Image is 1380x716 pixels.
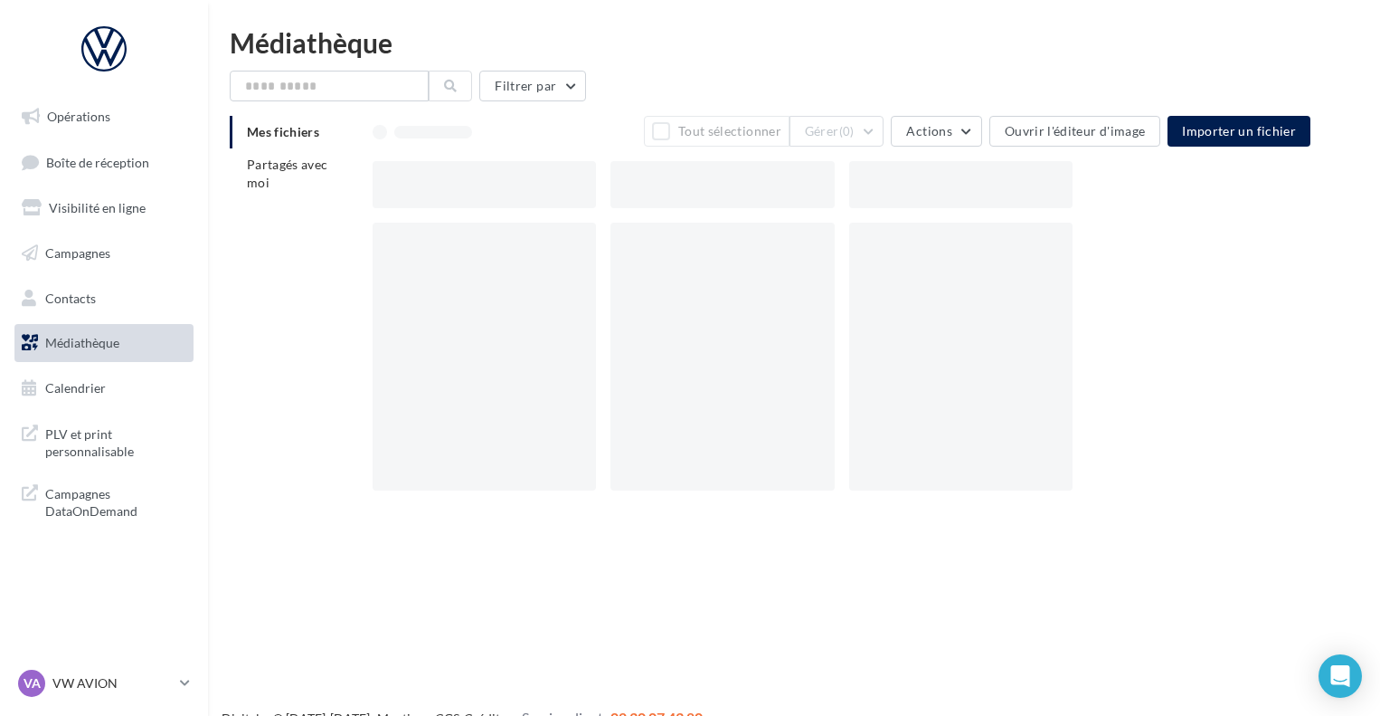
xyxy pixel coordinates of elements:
[11,143,197,182] a: Boîte de réception
[891,116,981,147] button: Actions
[11,189,197,227] a: Visibilité en ligne
[14,666,194,701] a: VA VW AVION
[11,280,197,318] a: Contacts
[49,200,146,215] span: Visibilité en ligne
[1319,654,1362,698] div: Open Intercom Messenger
[11,324,197,362] a: Médiathèque
[230,29,1358,56] div: Médiathèque
[45,245,110,261] span: Campagnes
[247,157,328,190] span: Partagés avec moi
[11,474,197,528] a: Campagnes DataOnDemand
[1167,116,1310,147] button: Importer un fichier
[45,422,186,461] span: PLV et print personnalisable
[247,124,319,139] span: Mes fichiers
[11,415,197,468] a: PLV et print personnalisable
[839,124,855,138] span: (0)
[45,380,106,396] span: Calendrier
[47,109,110,124] span: Opérations
[11,369,197,407] a: Calendrier
[45,335,119,350] span: Médiathèque
[789,116,884,147] button: Gérer(0)
[45,482,186,520] span: Campagnes DataOnDemand
[989,116,1160,147] button: Ouvrir l'éditeur d'image
[46,154,149,169] span: Boîte de réception
[644,116,789,147] button: Tout sélectionner
[906,123,951,138] span: Actions
[52,674,173,692] p: VW AVION
[45,290,96,305] span: Contacts
[1182,123,1296,138] span: Importer un fichier
[479,71,586,101] button: Filtrer par
[11,234,197,272] a: Campagnes
[11,98,197,136] a: Opérations
[24,674,41,692] span: VA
